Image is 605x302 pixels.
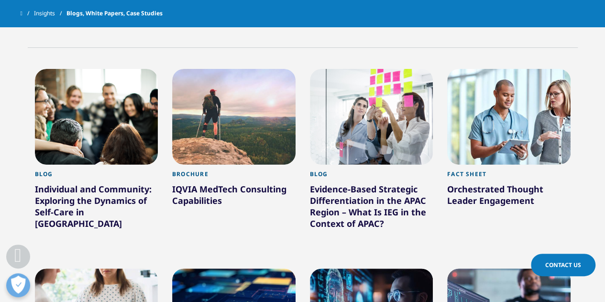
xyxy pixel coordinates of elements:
[447,183,571,210] div: Orchestrated Thought Leader Engagement
[531,254,595,276] a: Contact Us
[35,183,158,233] div: Individual and Community: Exploring the Dynamics of Self-Care in [GEOGRAPHIC_DATA]
[34,5,66,22] a: Insights
[310,183,433,233] div: Evidence-Based Strategic Differentiation in the APAC Region – What Is IEG in the Context of APAC?
[6,273,30,297] button: Open Preferences
[447,165,571,231] a: Fact Sheet Orchestrated Thought Leader Engagement
[35,170,158,183] div: Blog
[172,165,296,231] a: Brochure IQVIA MedTech Consulting Capabilities
[447,170,571,183] div: Fact Sheet
[35,165,158,254] a: Blog Individual and Community: Exploring the Dynamics of Self-Care in [GEOGRAPHIC_DATA]
[545,261,581,269] span: Contact Us
[172,183,296,210] div: IQVIA MedTech Consulting Capabilities
[66,5,163,22] span: Blogs, White Papers, Case Studies
[172,170,296,183] div: Brochure
[310,170,433,183] div: Blog
[310,165,433,254] a: Blog Evidence-Based Strategic Differentiation in the APAC Region – What Is IEG in the Context of ...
